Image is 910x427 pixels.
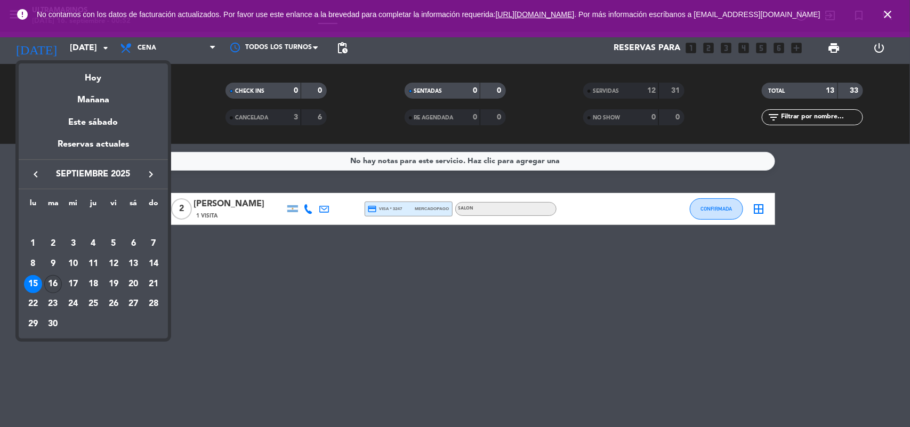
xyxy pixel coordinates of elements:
td: 16 de septiembre de 2025 [43,274,63,294]
td: 14 de septiembre de 2025 [143,254,164,274]
td: 25 de septiembre de 2025 [83,294,103,315]
div: 30 [44,315,62,333]
td: 30 de septiembre de 2025 [43,314,63,334]
td: 8 de septiembre de 2025 [23,254,43,274]
div: 27 [124,295,142,313]
td: 10 de septiembre de 2025 [63,254,83,274]
td: 26 de septiembre de 2025 [103,294,124,315]
div: 6 [124,235,142,253]
div: Reservas actuales [19,138,168,159]
th: lunes [23,197,43,214]
button: keyboard_arrow_right [141,167,160,181]
div: Mañana [19,85,168,107]
div: 23 [44,295,62,313]
div: 21 [144,275,163,293]
div: 5 [104,235,123,253]
th: martes [43,197,63,214]
div: 4 [84,235,102,253]
td: 5 de septiembre de 2025 [103,233,124,254]
div: 11 [84,255,102,273]
td: 17 de septiembre de 2025 [63,274,83,294]
td: 24 de septiembre de 2025 [63,294,83,315]
td: SEP. [23,214,164,234]
th: jueves [83,197,103,214]
td: 29 de septiembre de 2025 [23,314,43,334]
div: Hoy [19,63,168,85]
button: keyboard_arrow_left [26,167,45,181]
span: septiembre 2025 [45,167,141,181]
div: 29 [24,315,42,333]
td: 23 de septiembre de 2025 [43,294,63,315]
td: 6 de septiembre de 2025 [124,233,144,254]
div: 24 [64,295,82,313]
td: 19 de septiembre de 2025 [103,274,124,294]
td: 2 de septiembre de 2025 [43,233,63,254]
div: 2 [44,235,62,253]
div: 26 [104,295,123,313]
div: 15 [24,275,42,293]
th: miércoles [63,197,83,214]
div: 16 [44,275,62,293]
td: 4 de septiembre de 2025 [83,233,103,254]
div: 14 [144,255,163,273]
th: viernes [103,197,124,214]
i: keyboard_arrow_right [144,168,157,181]
th: sábado [124,197,144,214]
td: 1 de septiembre de 2025 [23,233,43,254]
td: 13 de septiembre de 2025 [124,254,144,274]
td: 7 de septiembre de 2025 [143,233,164,254]
td: 3 de septiembre de 2025 [63,233,83,254]
div: 7 [144,235,163,253]
div: 19 [104,275,123,293]
td: 28 de septiembre de 2025 [143,294,164,315]
div: 25 [84,295,102,313]
div: 10 [64,255,82,273]
div: 13 [124,255,142,273]
td: 15 de septiembre de 2025 [23,274,43,294]
td: 20 de septiembre de 2025 [124,274,144,294]
div: 3 [64,235,82,253]
div: 8 [24,255,42,273]
div: 28 [144,295,163,313]
div: 12 [104,255,123,273]
div: 1 [24,235,42,253]
td: 9 de septiembre de 2025 [43,254,63,274]
th: domingo [143,197,164,214]
td: 11 de septiembre de 2025 [83,254,103,274]
div: 18 [84,275,102,293]
i: keyboard_arrow_left [29,168,42,181]
div: Este sábado [19,108,168,138]
td: 22 de septiembre de 2025 [23,294,43,315]
div: 22 [24,295,42,313]
td: 21 de septiembre de 2025 [143,274,164,294]
td: 12 de septiembre de 2025 [103,254,124,274]
div: 20 [124,275,142,293]
div: 9 [44,255,62,273]
td: 18 de septiembre de 2025 [83,274,103,294]
td: 27 de septiembre de 2025 [124,294,144,315]
div: 17 [64,275,82,293]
